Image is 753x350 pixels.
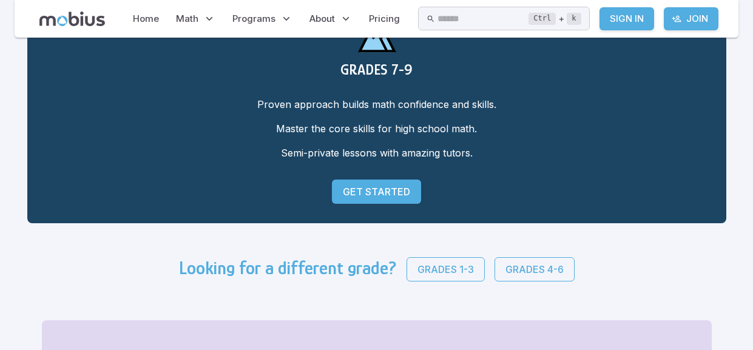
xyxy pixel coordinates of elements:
[505,262,564,277] p: Grades 4-6
[664,7,718,30] a: Join
[176,12,198,25] span: Math
[47,121,707,136] p: Master the core skills for high school math.
[365,5,404,33] a: Pricing
[309,12,335,25] span: About
[528,12,581,26] div: +
[407,257,485,281] a: Grades 1-3
[47,97,707,112] p: Proven approach builds math confidence and skills.
[179,257,397,281] h3: Looking for a different grade?
[47,61,707,78] h3: GRADES 7-9
[332,180,421,204] a: Get Started
[417,262,474,277] p: Grades 1-3
[47,146,707,160] p: Semi-private lessons with amazing tutors.
[528,13,556,25] kbd: Ctrl
[232,12,275,25] span: Programs
[599,7,654,30] a: Sign In
[567,13,581,25] kbd: k
[495,257,575,281] a: Grades 4-6
[129,5,163,33] a: Home
[343,184,410,199] p: Get Started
